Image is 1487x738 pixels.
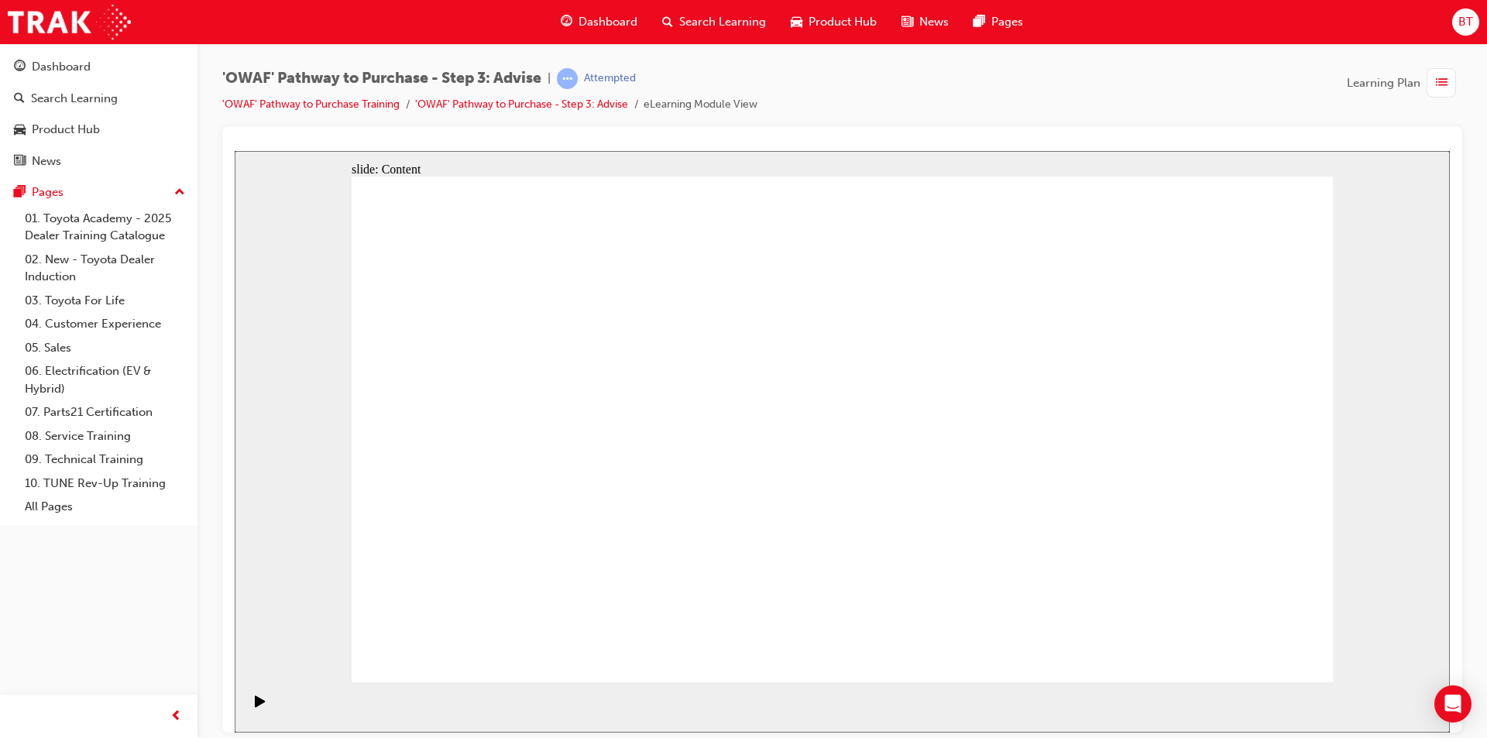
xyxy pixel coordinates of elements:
[557,68,578,89] span: learningRecordVerb_ATTEMPT-icon
[14,123,26,137] span: car-icon
[6,115,191,144] a: Product Hub
[974,12,985,32] span: pages-icon
[19,359,191,400] a: 06. Electrification (EV & Hybrid)
[579,13,637,31] span: Dashboard
[6,178,191,207] button: Pages
[8,531,34,582] div: playback controls
[14,60,26,74] span: guage-icon
[14,186,26,200] span: pages-icon
[19,448,191,472] a: 09. Technical Training
[19,289,191,313] a: 03. Toyota For Life
[19,248,191,289] a: 02. New - Toyota Dealer Induction
[650,6,778,38] a: search-iconSearch Learning
[19,336,191,360] a: 05. Sales
[778,6,889,38] a: car-iconProduct Hub
[415,98,628,111] a: 'OWAF' Pathway to Purchase - Step 3: Advise
[31,90,118,108] div: Search Learning
[901,12,913,32] span: news-icon
[6,53,191,81] a: Dashboard
[644,96,757,114] li: eLearning Module View
[32,58,91,76] div: Dashboard
[6,84,191,113] a: Search Learning
[222,70,541,88] span: 'OWAF' Pathway to Purchase - Step 3: Advise
[32,121,100,139] div: Product Hub
[1347,74,1420,92] span: Learning Plan
[8,544,34,570] button: Play (Ctrl+Alt+P)
[19,472,191,496] a: 10. TUNE Rev-Up Training
[19,400,191,424] a: 07. Parts21 Certification
[6,147,191,176] a: News
[1347,68,1462,98] button: Learning Plan
[32,153,61,170] div: News
[809,13,877,31] span: Product Hub
[662,12,673,32] span: search-icon
[14,92,25,106] span: search-icon
[1436,74,1448,93] span: list-icon
[32,184,64,201] div: Pages
[791,12,802,32] span: car-icon
[561,12,572,32] span: guage-icon
[19,312,191,336] a: 04. Customer Experience
[170,707,182,726] span: prev-icon
[919,13,949,31] span: News
[548,6,650,38] a: guage-iconDashboard
[14,155,26,169] span: news-icon
[1458,13,1473,31] span: BT
[548,70,551,88] span: |
[961,6,1035,38] a: pages-iconPages
[6,50,191,178] button: DashboardSearch LearningProduct HubNews
[1434,685,1472,723] div: Open Intercom Messenger
[584,71,636,86] div: Attempted
[889,6,961,38] a: news-iconNews
[679,13,766,31] span: Search Learning
[8,5,131,39] img: Trak
[222,98,400,111] a: 'OWAF' Pathway to Purchase Training
[1452,9,1479,36] button: BT
[19,424,191,448] a: 08. Service Training
[19,495,191,519] a: All Pages
[19,207,191,248] a: 01. Toyota Academy - 2025 Dealer Training Catalogue
[991,13,1023,31] span: Pages
[174,183,185,203] span: up-icon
